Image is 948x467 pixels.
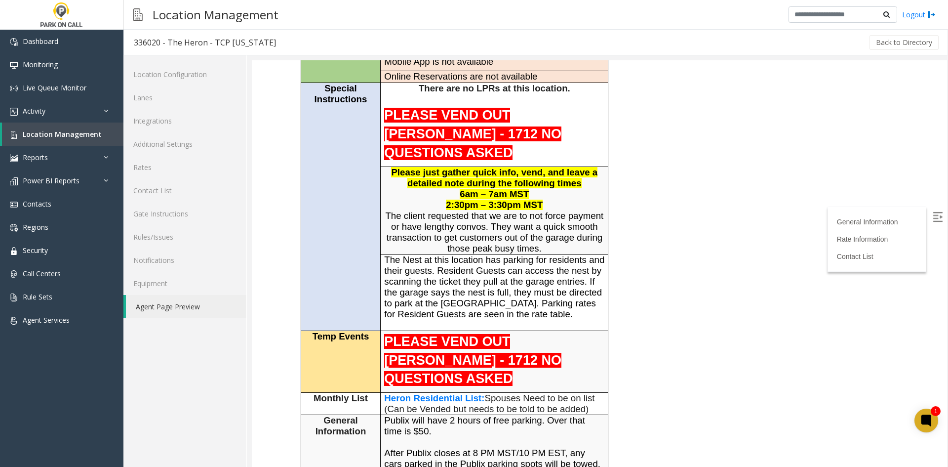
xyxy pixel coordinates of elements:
[10,108,18,116] img: 'icon'
[132,334,230,342] a: Heron Residential List
[10,247,18,255] img: 'icon'
[61,271,118,281] span: Temp Events
[10,38,18,46] img: 'icon'
[23,176,79,185] span: Power BI Reports
[585,158,646,166] a: General Information
[64,355,115,376] span: General Information
[123,86,246,109] a: Lanes
[133,150,352,193] span: The client requested that we are to not force payment or have lengthy convos. They want a quick s...
[10,294,18,301] img: 'icon'
[208,128,277,139] span: 6am – 7am MST
[132,194,353,259] span: The Nest at this location has parking for residents and their guests. Resident Guests can access ...
[585,192,622,200] a: Contact List
[132,274,310,326] font: PLEASE VEND OUT [PERSON_NAME] - 1712 NO QUESTIONS ASKED
[123,202,246,225] a: Gate Instructions
[123,156,246,179] a: Rates
[167,23,318,33] span: There are no LPRs at this location.
[123,179,246,202] a: Contact List
[585,175,636,183] a: Rate Information
[148,2,283,27] h3: Location Management
[10,224,18,232] img: 'icon'
[132,47,310,100] font: PLEASE VEND OUT [PERSON_NAME] - 1712 NO QUESTIONS ASKED
[928,9,936,20] img: logout
[139,107,346,128] span: Please just gather quick info, vend, and leave a detailed note during the following times
[23,60,58,69] span: Monitoring
[10,85,18,92] img: 'icon'
[23,129,102,139] span: Location Management
[23,37,58,46] span: Dashboard
[132,355,333,376] span: Publix will have 2 hours of free parking. Over that time is $50.
[23,269,61,278] span: Call Centers
[10,154,18,162] img: 'icon'
[23,315,70,325] span: Agent Services
[123,249,246,272] a: Notifications
[869,35,939,50] button: Back to Directory
[126,295,246,318] a: Agent Page Preview
[10,270,18,278] img: 'icon'
[132,333,343,354] span: Spouses Need to be on list (Can be Vended but needs to be told to be added)
[133,2,143,27] img: pageIcon
[23,106,45,116] span: Activity
[123,225,246,249] a: Rules/Issues
[23,83,86,92] span: Live Queue Monitor
[931,406,941,416] div: 1
[23,199,51,209] span: Contacts
[132,387,349,409] span: After Publix closes at 8 PM MST/10 PM EST, any cars parked in the Publix parking spots will be to...
[230,333,233,343] span: :
[10,201,18,209] img: 'icon'
[123,63,246,86] a: Location Configuration
[902,9,936,20] a: Logout
[23,222,48,232] span: Regions
[23,292,52,301] span: Rule Sets
[681,152,691,162] img: Open/Close Sidebar Menu
[10,317,18,325] img: 'icon'
[194,139,291,150] span: 2:30pm – 3:30pm MST
[63,23,116,44] span: Special Instructions
[2,123,123,146] a: Location Management
[132,11,285,21] span: Online Reservations are not available
[132,333,230,343] span: Heron Residential List
[10,61,18,69] img: 'icon'
[134,36,276,49] div: 336020 - The Heron - TCP [US_STATE]
[123,109,246,132] a: Integrations
[10,177,18,185] img: 'icon'
[23,246,48,255] span: Security
[62,333,116,343] span: Monthly List
[123,272,246,295] a: Equipment
[10,131,18,139] img: 'icon'
[123,132,246,156] a: Additional Settings
[23,153,48,162] span: Reports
